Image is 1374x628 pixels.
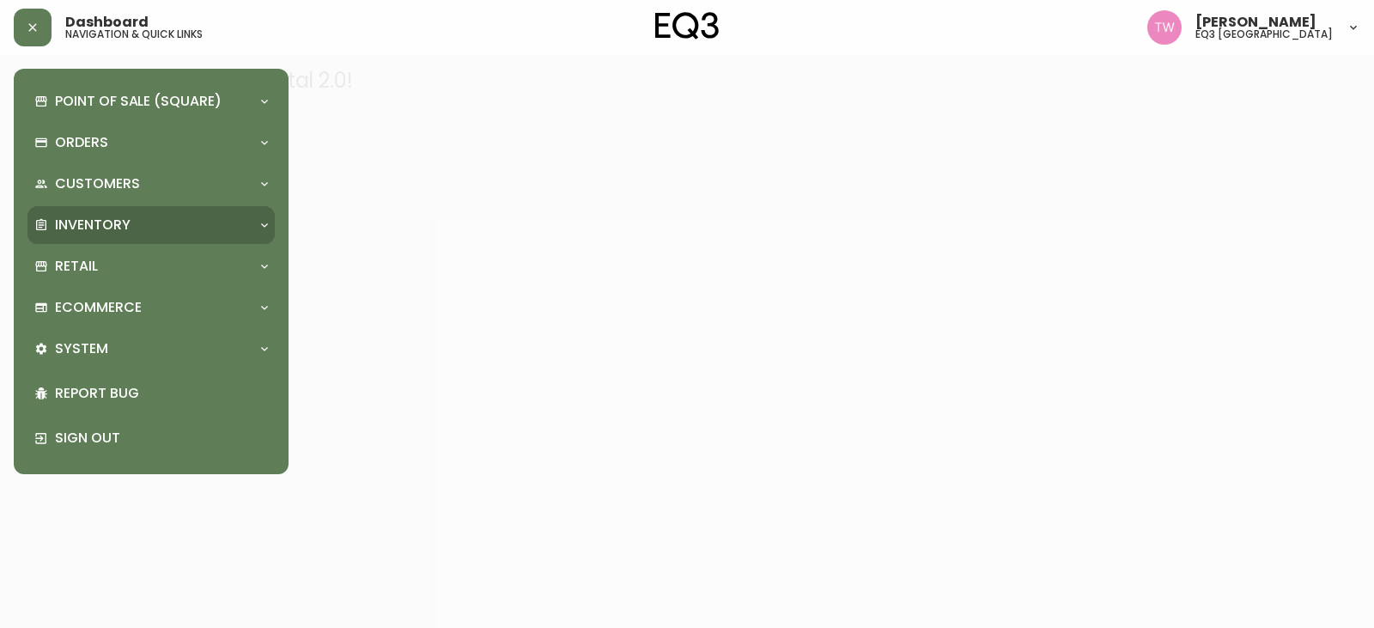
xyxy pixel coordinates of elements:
div: Ecommerce [27,289,275,326]
p: System [55,339,108,358]
p: Inventory [55,216,131,235]
h5: navigation & quick links [65,29,203,40]
div: Customers [27,165,275,203]
p: Sign Out [55,429,268,448]
p: Orders [55,133,108,152]
div: Inventory [27,206,275,244]
div: Report Bug [27,371,275,416]
div: System [27,330,275,368]
img: logo [655,12,719,40]
span: Dashboard [65,15,149,29]
img: 8e40c205ee6e88b80fbeb5ff74f15aa7 [1147,10,1182,45]
span: [PERSON_NAME] [1195,15,1316,29]
p: Retail [55,257,98,276]
div: Retail [27,247,275,285]
h5: eq3 [GEOGRAPHIC_DATA] [1195,29,1333,40]
div: Sign Out [27,416,275,460]
p: Ecommerce [55,298,142,317]
div: Orders [27,124,275,162]
p: Point of Sale (Square) [55,92,222,111]
p: Customers [55,174,140,193]
p: Report Bug [55,384,268,403]
div: Point of Sale (Square) [27,82,275,120]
